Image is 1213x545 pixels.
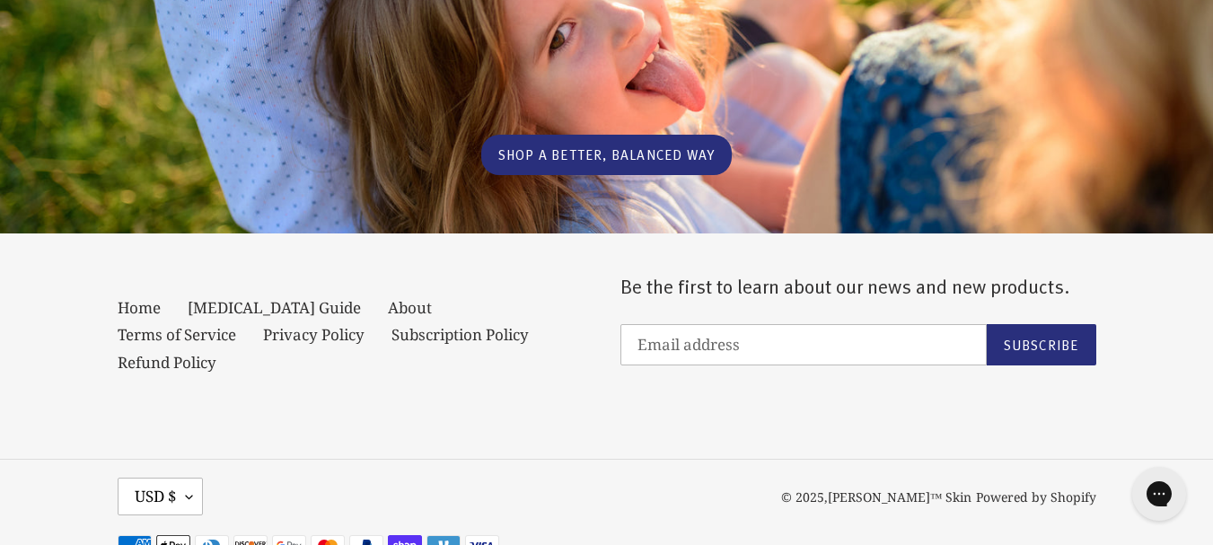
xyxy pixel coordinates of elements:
input: Email address [620,324,987,365]
a: Privacy Policy [263,324,365,345]
a: Shop A better, balanced way: Catalog [481,135,732,175]
small: © 2025, [781,488,972,505]
a: Home [118,297,161,318]
iframe: Gorgias live chat messenger [1123,461,1195,527]
a: Subscription Policy [391,324,529,345]
span: Subscribe [1004,335,1079,354]
a: [MEDICAL_DATA] Guide [188,297,361,318]
a: About [388,297,432,318]
a: Powered by Shopify [976,488,1096,505]
a: Refund Policy [118,352,216,373]
a: Terms of Service [118,324,236,345]
a: [PERSON_NAME]™ Skin [828,488,972,505]
p: Be the first to learn about our news and new products. [620,274,1096,297]
button: Subscribe [987,324,1096,365]
button: USD $ [118,478,203,515]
